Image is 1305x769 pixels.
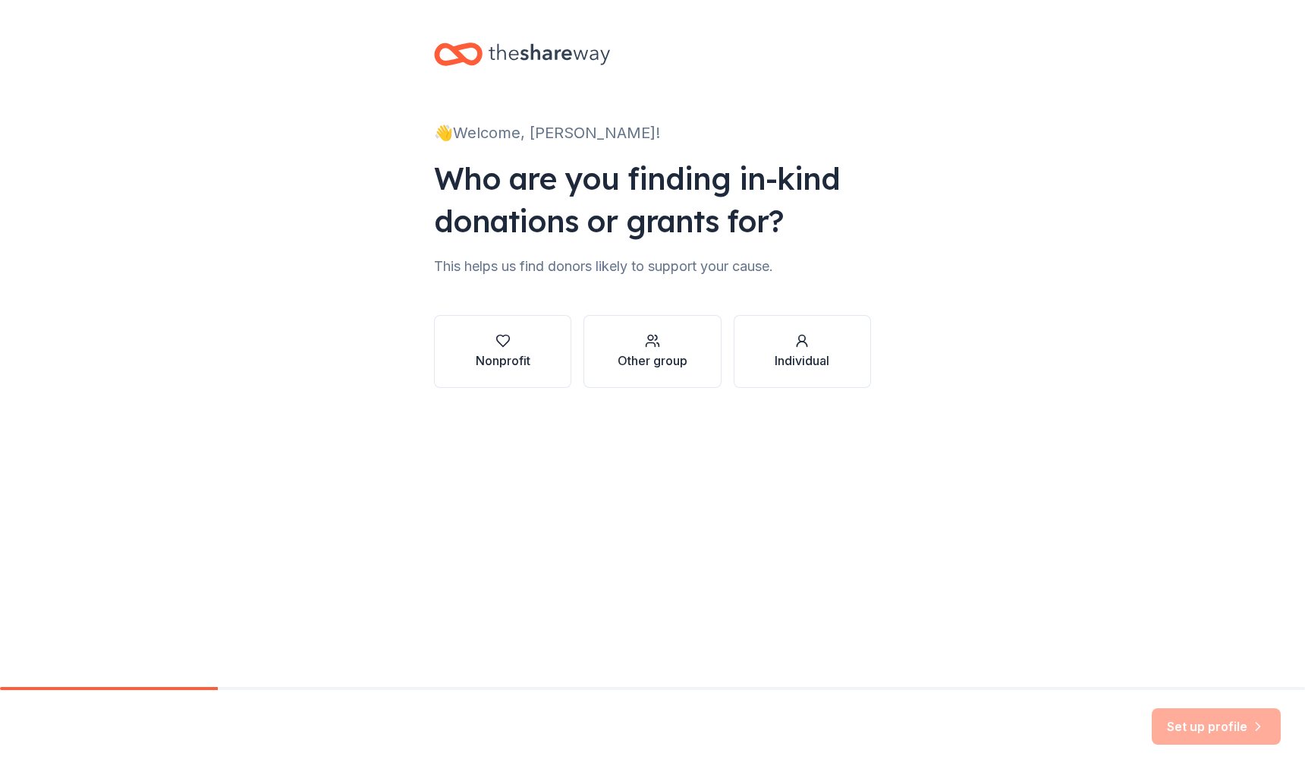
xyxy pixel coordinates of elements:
[775,351,829,370] div: Individual
[476,351,530,370] div: Nonprofit
[434,121,871,145] div: 👋 Welcome, [PERSON_NAME]!
[734,315,871,388] button: Individual
[583,315,721,388] button: Other group
[434,315,571,388] button: Nonprofit
[434,254,871,279] div: This helps us find donors likely to support your cause.
[618,351,687,370] div: Other group
[434,157,871,242] div: Who are you finding in-kind donations or grants for?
